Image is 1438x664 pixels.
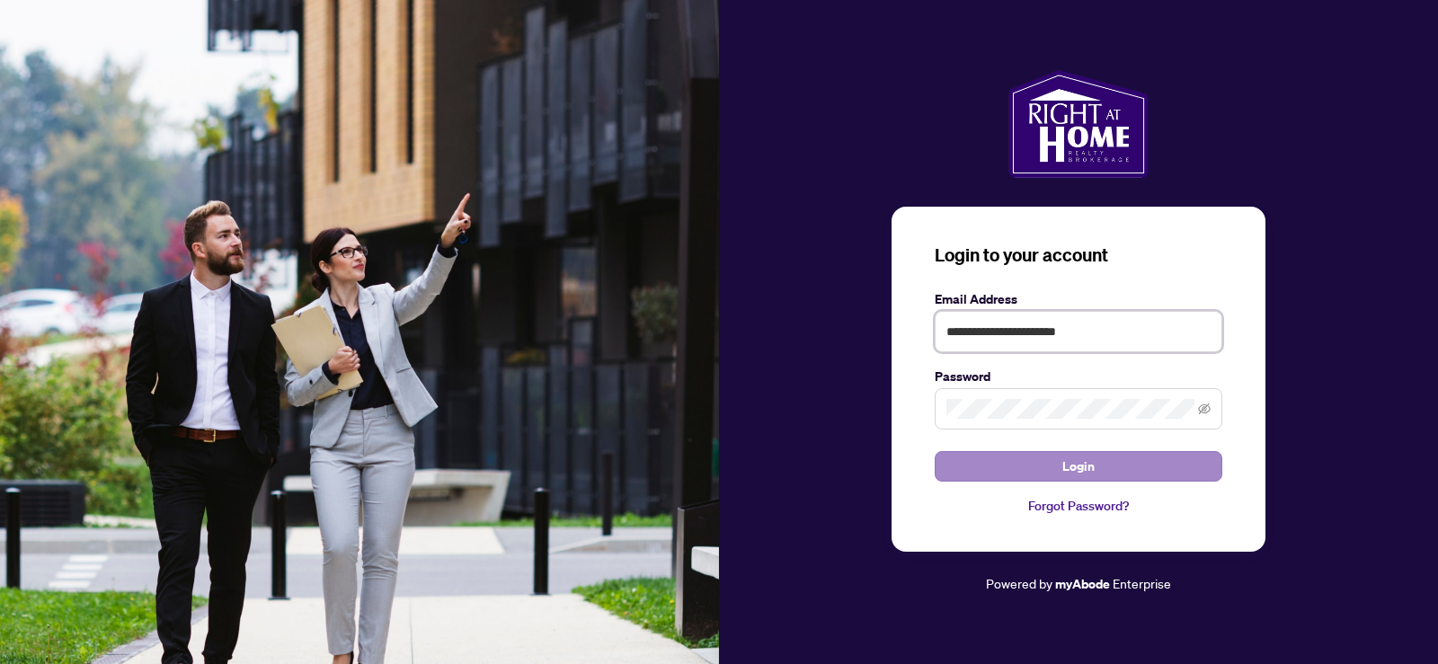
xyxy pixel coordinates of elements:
button: Login [935,451,1222,482]
h3: Login to your account [935,243,1222,268]
span: eye-invisible [1198,403,1211,415]
span: Enterprise [1113,575,1171,591]
span: Login [1062,452,1095,481]
label: Password [935,367,1222,386]
span: Powered by [986,575,1052,591]
label: Email Address [935,289,1222,309]
a: Forgot Password? [935,496,1222,516]
img: ma-logo [1008,70,1148,178]
a: myAbode [1055,574,1110,594]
